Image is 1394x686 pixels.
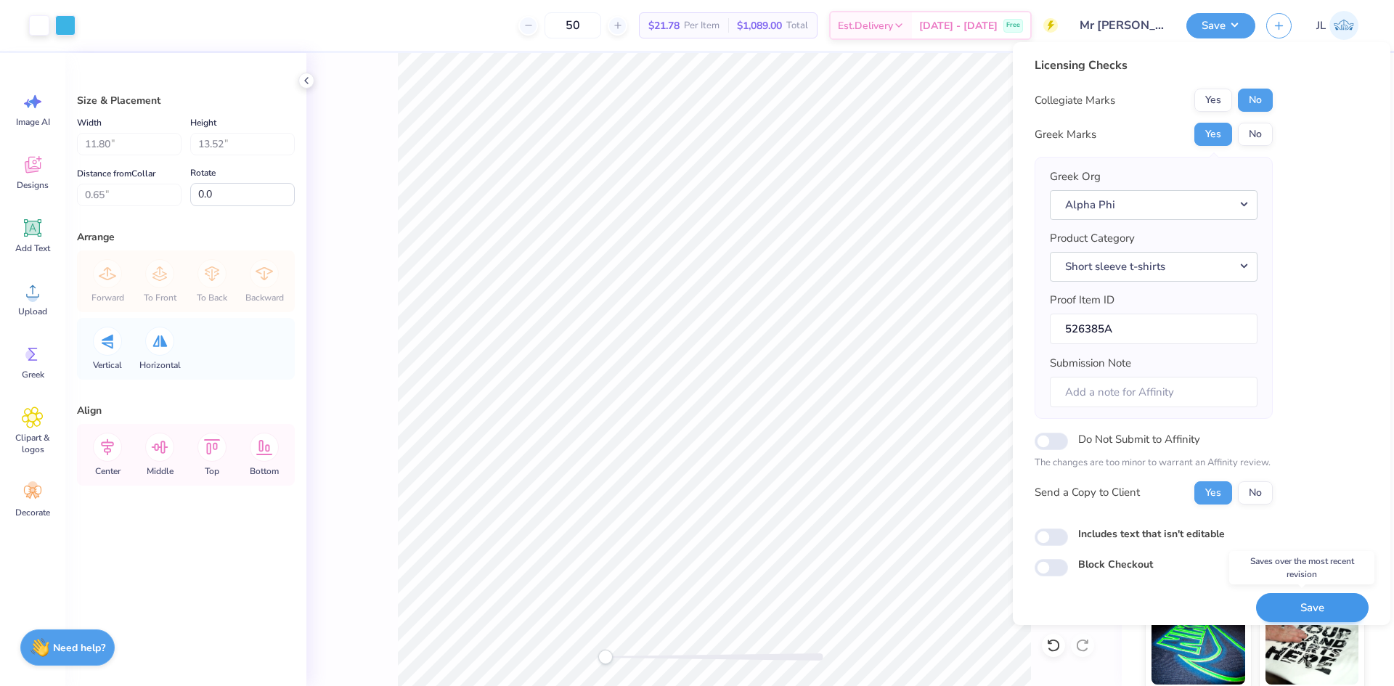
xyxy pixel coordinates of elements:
[1310,11,1365,40] a: JL
[838,18,893,33] span: Est. Delivery
[190,164,216,181] label: Rotate
[786,18,808,33] span: Total
[1316,17,1326,34] span: JL
[1186,13,1255,38] button: Save
[93,359,122,371] span: Vertical
[1229,551,1374,584] div: Saves over the most recent revision
[919,18,998,33] span: [DATE] - [DATE]
[139,359,181,371] span: Horizontal
[1238,123,1273,146] button: No
[1078,526,1225,542] label: Includes text that isn't editable
[95,465,121,477] span: Center
[1329,11,1358,40] img: Jairo Laqui
[15,507,50,518] span: Decorate
[1050,230,1135,247] label: Product Category
[1078,557,1153,572] label: Block Checkout
[53,641,105,655] strong: Need help?
[1256,593,1369,623] button: Save
[16,116,50,128] span: Image AI
[1194,123,1232,146] button: Yes
[1050,168,1101,185] label: Greek Org
[1265,612,1359,685] img: Water based Ink
[1035,456,1273,470] p: The changes are too minor to warrant an Affinity review.
[1238,89,1273,112] button: No
[648,18,680,33] span: $21.78
[17,179,49,191] span: Designs
[1194,481,1232,505] button: Yes
[77,93,295,108] div: Size & Placement
[1050,190,1258,220] button: Alpha Phi
[15,242,50,254] span: Add Text
[205,465,219,477] span: Top
[684,18,720,33] span: Per Item
[147,465,174,477] span: Middle
[77,403,295,418] div: Align
[1050,292,1114,309] label: Proof Item ID
[1006,20,1020,30] span: Free
[1035,126,1096,143] div: Greek Marks
[1050,252,1258,282] button: Short sleeve t-shirts
[190,114,216,131] label: Height
[22,369,44,380] span: Greek
[1078,430,1200,449] label: Do Not Submit to Affinity
[737,18,782,33] span: $1,089.00
[1069,11,1175,40] input: Untitled Design
[545,12,601,38] input: – –
[77,229,295,245] div: Arrange
[1238,481,1273,505] button: No
[1035,92,1115,109] div: Collegiate Marks
[77,165,155,182] label: Distance from Collar
[1152,612,1245,685] img: Glow in the Dark Ink
[1050,377,1258,408] input: Add a note for Affinity
[1050,355,1131,372] label: Submission Note
[18,306,47,317] span: Upload
[9,432,57,455] span: Clipart & logos
[250,465,279,477] span: Bottom
[1035,484,1140,501] div: Send a Copy to Client
[598,650,613,664] div: Accessibility label
[1194,89,1232,112] button: Yes
[1035,57,1273,74] div: Licensing Checks
[77,114,102,131] label: Width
